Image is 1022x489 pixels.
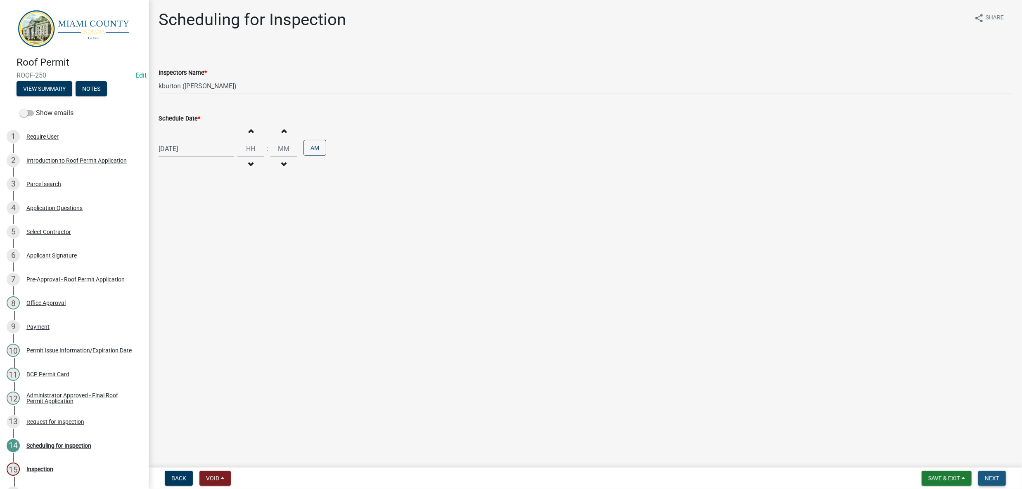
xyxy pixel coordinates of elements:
div: BCP Permit Card [26,371,69,377]
span: Share [986,13,1004,23]
button: Back [165,471,193,486]
span: Back [171,475,186,482]
div: Parcel search [26,181,61,187]
button: View Summary [17,81,72,96]
input: mm/dd/yyyy [159,140,234,157]
button: Next [978,471,1006,486]
div: 13 [7,415,20,428]
wm-modal-confirm: Edit Application Number [135,71,147,79]
div: Request for Inspection [26,419,84,425]
i: share [974,13,984,23]
div: 5 [7,225,20,239]
label: Show emails [20,108,74,118]
div: 12 [7,392,20,405]
button: Void [199,471,231,486]
span: Next [985,475,999,482]
div: Permit Issue Information/Expiration Date [26,347,132,353]
div: 6 [7,249,20,262]
span: Void [206,475,219,482]
span: ROOF-250 [17,71,132,79]
div: 9 [7,320,20,333]
div: Applicant Signature [26,253,77,258]
button: AM [304,140,326,156]
button: Notes [76,81,107,96]
div: Require User [26,134,59,139]
div: 2 [7,154,20,167]
label: Schedule Date [159,116,200,122]
button: shareShare [967,10,1010,26]
div: Office Approval [26,300,66,306]
h4: Roof Permit [17,57,142,69]
div: Scheduling for Inspection [26,443,91,449]
div: 15 [7,463,20,476]
h1: Scheduling for Inspection [159,10,346,30]
div: 11 [7,368,20,381]
div: : [264,144,270,154]
div: Select Contractor [26,229,71,235]
div: 14 [7,439,20,452]
div: Administrator Approved - Final Roof Permit Application [26,392,135,404]
div: 1 [7,130,20,143]
div: 3 [7,177,20,191]
button: Save & Exit [922,471,972,486]
div: Application Questions [26,205,83,211]
wm-modal-confirm: Notes [76,86,107,93]
a: Edit [135,71,147,79]
wm-modal-confirm: Summary [17,86,72,93]
div: 10 [7,344,20,357]
div: Pre-Approval - Roof Permit Application [26,276,125,282]
span: Save & Exit [928,475,960,482]
div: Inspection [26,466,53,472]
input: Hours [237,140,264,157]
div: Payment [26,324,50,330]
div: Introduction to Roof Permit Application [26,158,127,163]
img: Miami County, Indiana [17,9,135,48]
label: Inspectors Name [159,70,207,76]
div: 8 [7,296,20,309]
input: Minutes [270,140,297,157]
div: 7 [7,273,20,286]
div: 4 [7,201,20,215]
